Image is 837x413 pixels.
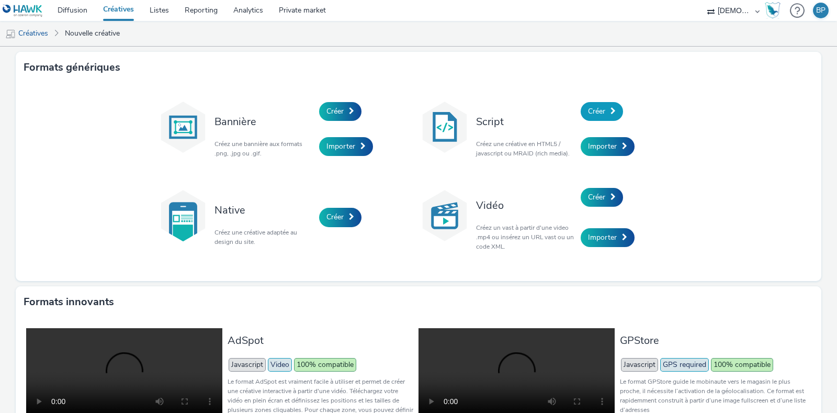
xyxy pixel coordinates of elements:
[621,358,658,372] span: Javascript
[319,102,361,121] a: Créer
[588,141,617,151] span: Importer
[588,192,605,202] span: Créer
[214,115,314,129] h3: Bannière
[5,29,16,39] img: mobile
[326,106,344,116] span: Créer
[660,358,709,372] span: GPS required
[319,208,361,227] a: Créer
[326,141,355,151] span: Importer
[588,106,605,116] span: Créer
[620,333,806,348] h3: GPStore
[581,188,623,207] a: Créer
[765,2,781,19] img: Hawk Academy
[214,139,314,158] p: Créez une bannière aux formats .png, .jpg ou .gif.
[214,203,314,217] h3: Native
[24,294,114,310] h3: Formats innovants
[476,223,575,251] p: Créez un vast à partir d'une video .mp4 ou insérez un URL vast ou un code XML.
[581,137,635,156] a: Importer
[588,232,617,242] span: Importer
[294,358,356,372] span: 100% compatible
[581,228,635,247] a: Importer
[765,2,785,19] a: Hawk Academy
[3,4,43,17] img: undefined Logo
[319,137,373,156] a: Importer
[157,101,209,153] img: banner.svg
[229,358,266,372] span: Javascript
[228,333,413,348] h3: AdSpot
[157,189,209,242] img: native.svg
[476,198,575,213] h3: Vidéo
[24,60,120,75] h3: Formats génériques
[214,228,314,247] p: Créez une créative adaptée au design du site.
[418,101,471,153] img: code.svg
[476,139,575,158] p: Créez une créative en HTML5 / javascript ou MRAID (rich media).
[711,358,773,372] span: 100% compatible
[418,189,471,242] img: video.svg
[60,21,125,46] a: Nouvelle créative
[326,212,344,222] span: Créer
[816,3,825,18] div: BP
[476,115,575,129] h3: Script
[268,358,292,372] span: Video
[581,102,623,121] a: Créer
